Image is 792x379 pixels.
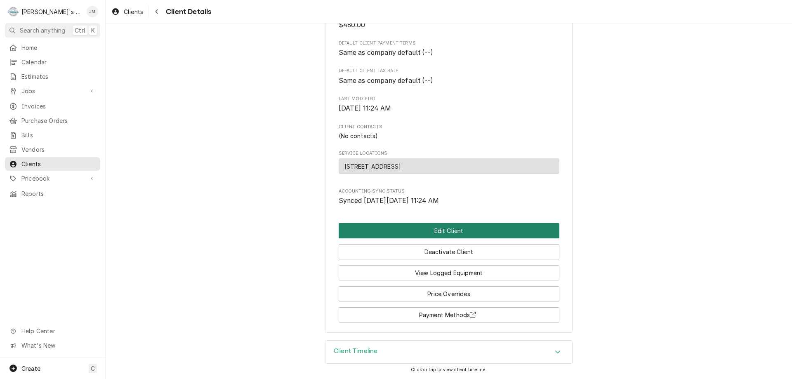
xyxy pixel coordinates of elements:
a: Reports [5,187,100,200]
span: Clients [124,7,143,16]
div: Client Contacts [339,124,559,140]
a: Go to What's New [5,339,100,352]
span: Default Client Tax Rate [339,76,559,86]
div: Accounting Sync Status [339,188,559,206]
div: Service Locations List [339,158,559,178]
span: Purchase Orders [21,116,96,125]
span: Default Client Tax Rate [339,68,559,74]
div: Jim McIntyre's Avatar [87,6,98,17]
a: Clients [5,157,100,171]
span: Clients [21,160,96,168]
div: Button Group Row [339,280,559,301]
span: Synced [DATE][DATE] 11:24 AM [339,197,439,205]
span: Create [21,365,40,372]
span: Vendors [21,145,96,154]
a: Clients [108,5,146,19]
span: Default Client Payment Terms [339,40,559,47]
button: Accordion Details Expand Trigger [325,341,572,364]
span: Accounting Sync Status [339,196,559,206]
span: Client Details [163,6,211,17]
a: Calendar [5,55,100,69]
span: Calendar [21,58,96,66]
a: Go to Help Center [5,324,100,338]
button: View Logged Equipment [339,265,559,280]
span: Bills [21,131,96,139]
div: Button Group Row [339,301,559,323]
span: Client Contacts [339,124,559,130]
h3: Client Timeline [334,347,377,355]
div: Service Locations [339,150,559,178]
span: Search anything [20,26,65,35]
div: Button Group Row [339,223,559,238]
div: Default Client Tax Rate [339,68,559,85]
a: Go to Pricebook [5,172,100,185]
a: Home [5,41,100,54]
span: Last Modified [339,104,559,113]
div: R [7,6,19,17]
span: Click or tap to view client timeline. [411,367,487,372]
div: Button Group [339,223,559,323]
span: [DATE] 11:24 AM [339,104,391,112]
a: Vendors [5,143,100,156]
button: Payment Methods [339,307,559,323]
span: Credit Limit [339,20,559,30]
span: Last Modified [339,96,559,102]
a: Invoices [5,99,100,113]
div: Client Timeline [325,340,573,364]
span: C [91,364,95,373]
span: Estimates [21,72,96,81]
button: Deactivate Client [339,244,559,259]
button: Price Overrides [339,286,559,301]
div: JM [87,6,98,17]
div: Default Client Payment Terms [339,40,559,58]
button: Search anythingCtrlK [5,23,100,38]
span: K [91,26,95,35]
div: Client Contacts List [339,132,559,140]
span: Accounting Sync Status [339,188,559,195]
a: Purchase Orders [5,114,100,127]
span: Jobs [21,87,84,95]
a: Estimates [5,70,100,83]
div: Rudy's Commercial Refrigeration's Avatar [7,6,19,17]
span: Reports [21,189,96,198]
span: $480.00 [339,21,365,29]
span: Same as company default (--) [339,49,433,56]
span: Pricebook [21,174,84,183]
a: Go to Jobs [5,84,100,98]
div: Last Modified [339,96,559,113]
span: Service Locations [339,150,559,157]
span: Ctrl [75,26,85,35]
div: Accordion Header [325,341,572,364]
a: Bills [5,128,100,142]
span: Invoices [21,102,96,111]
span: Same as company default (--) [339,77,433,85]
span: Home [21,43,96,52]
span: Help Center [21,327,95,335]
span: [STREET_ADDRESS] [344,162,401,171]
div: Button Group Row [339,259,559,280]
div: Service Location [339,158,559,174]
span: What's New [21,341,95,350]
div: Button Group Row [339,238,559,259]
button: Navigate back [150,5,163,18]
button: Edit Client [339,223,559,238]
div: [PERSON_NAME]'s Commercial Refrigeration [21,7,82,16]
span: Default Client Payment Terms [339,48,559,58]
